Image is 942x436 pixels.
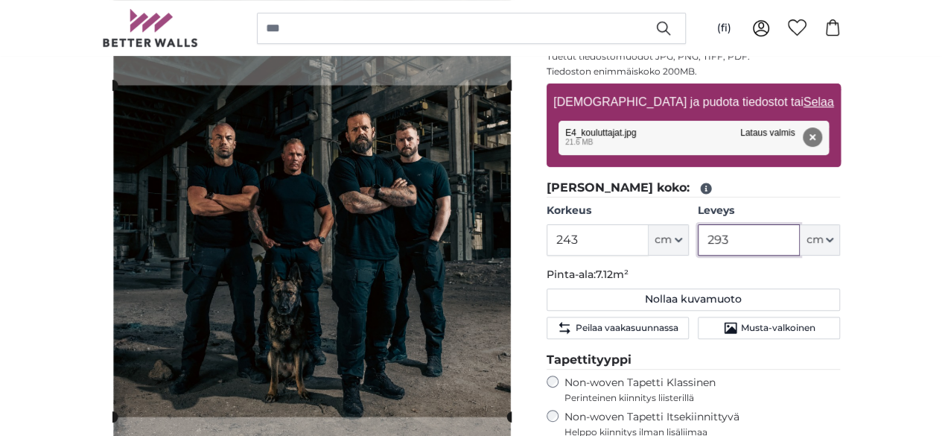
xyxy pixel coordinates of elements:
[698,317,840,339] button: Musta-valkoinen
[547,203,689,218] label: Korkeus
[564,392,841,404] span: Perinteinen kiinnitys liisterillä
[547,51,841,63] p: Tuetut tiedostomuodot JPG, PNG, TIFF, PDF.
[806,233,823,247] span: cm
[575,322,678,334] span: Peilaa vaakasuunnassa
[800,224,840,256] button: cm
[547,288,841,311] button: Nollaa kuvamuoto
[547,317,689,339] button: Peilaa vaakasuunnassa
[803,95,833,108] u: Selaa
[698,203,840,218] label: Leveys
[547,179,841,198] legend: [PERSON_NAME] koko:
[547,351,841,370] legend: Tapettityyppi
[705,15,743,42] button: (fi)
[741,322,815,334] span: Musta-valkoinen
[655,233,672,247] span: cm
[547,268,841,282] p: Pinta-ala:
[649,224,689,256] button: cm
[547,66,841,78] p: Tiedoston enimmäiskoko 200MB.
[596,268,628,281] span: 7.12m²
[547,87,839,117] label: [DEMOGRAPHIC_DATA] ja pudota tiedostot tai
[564,376,841,404] label: Non-woven Tapetti Klassinen
[102,9,199,47] img: Betterwalls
